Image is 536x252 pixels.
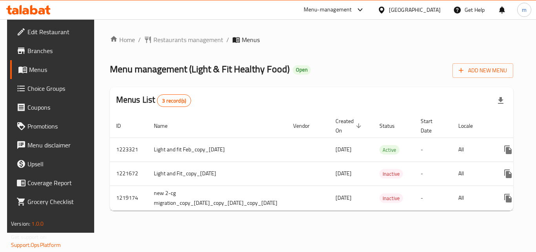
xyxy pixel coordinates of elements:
[11,232,47,242] span: Get support on:
[10,173,97,192] a: Coverage Report
[27,159,90,169] span: Upsell
[110,138,148,162] td: 1223321
[10,22,97,41] a: Edit Restaurant
[110,186,148,210] td: 1219174
[335,168,352,178] span: [DATE]
[242,35,260,44] span: Menus
[293,121,320,131] span: Vendor
[499,164,518,183] button: more
[304,5,352,15] div: Menu-management
[11,240,61,250] a: Support.OpsPlatform
[499,140,518,159] button: more
[110,35,513,44] nav: breadcrumb
[27,103,90,112] span: Coupons
[335,144,352,155] span: [DATE]
[10,136,97,155] a: Menu disclaimer
[27,84,90,93] span: Choice Groups
[10,98,97,117] a: Coupons
[27,46,90,55] span: Branches
[414,186,452,210] td: -
[335,193,352,203] span: [DATE]
[379,121,405,131] span: Status
[452,162,492,186] td: All
[27,197,90,206] span: Grocery Checklist
[491,91,510,110] div: Export file
[522,6,527,14] span: m
[452,138,492,162] td: All
[10,41,97,60] a: Branches
[144,35,223,44] a: Restaurants management
[29,65,90,74] span: Menus
[10,192,97,211] a: Grocery Checklist
[414,162,452,186] td: -
[10,79,97,98] a: Choice Groups
[157,97,191,105] span: 3 record(s)
[379,169,403,178] span: Inactive
[499,189,518,208] button: more
[27,27,90,37] span: Edit Restaurant
[27,178,90,188] span: Coverage Report
[11,219,30,229] span: Version:
[10,155,97,173] a: Upsell
[148,138,287,162] td: Light and fit Feb_copy_[DATE]
[31,219,44,229] span: 1.0.0
[110,35,135,44] a: Home
[10,117,97,136] a: Promotions
[148,162,287,186] td: Light and Fit_copy_[DATE]
[452,186,492,210] td: All
[379,193,403,203] div: Inactive
[226,35,229,44] li: /
[458,121,483,131] span: Locale
[138,35,141,44] li: /
[379,145,399,155] span: Active
[389,6,441,14] div: [GEOGRAPHIC_DATA]
[414,138,452,162] td: -
[154,121,178,131] span: Name
[379,194,403,203] span: Inactive
[153,35,223,44] span: Restaurants management
[116,94,191,107] h2: Menus List
[110,60,290,78] span: Menu management ( Light & Fit Healthy Food )
[116,121,131,131] span: ID
[27,121,90,131] span: Promotions
[110,162,148,186] td: 1221672
[335,116,364,135] span: Created On
[459,66,507,75] span: Add New Menu
[421,116,443,135] span: Start Date
[27,140,90,150] span: Menu disclaimer
[148,186,287,210] td: new 2-cg migration_copy_[DATE]_copy_[DATE]_copy_[DATE]
[293,66,311,73] span: Open
[452,63,513,78] button: Add New Menu
[10,60,97,79] a: Menus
